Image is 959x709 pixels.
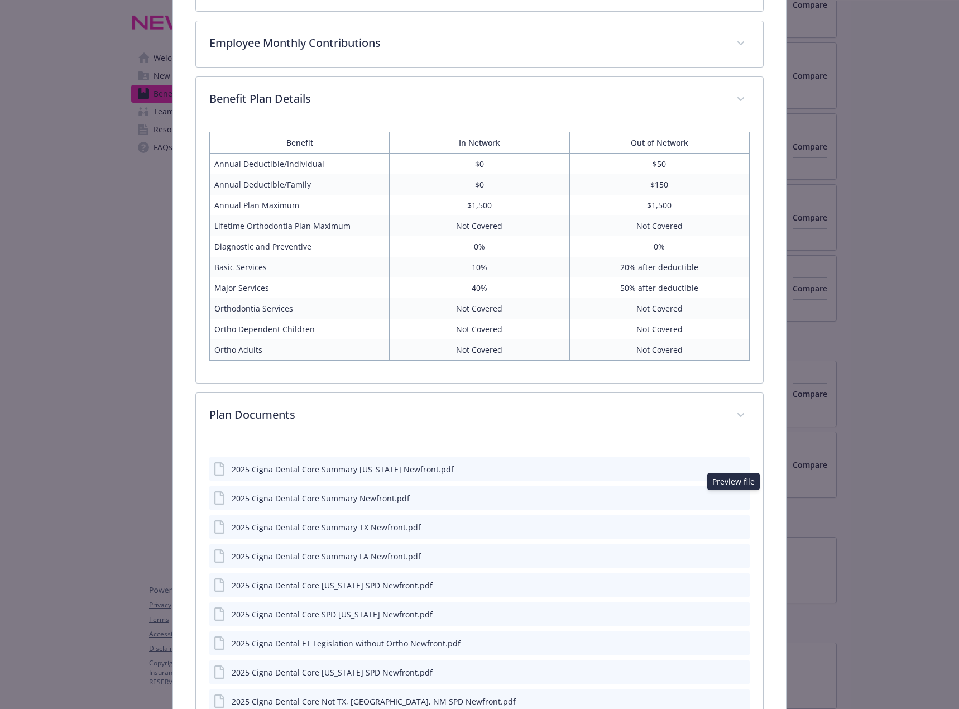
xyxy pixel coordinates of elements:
[210,132,390,154] th: Benefit
[196,123,763,383] div: Benefit Plan Details
[735,492,745,504] button: preview file
[232,579,433,591] div: 2025 Cigna Dental Core [US_STATE] SPD Newfront.pdf
[232,667,433,678] div: 2025 Cigna Dental Core [US_STATE] SPD Newfront.pdf
[210,174,390,195] td: Annual Deductible/Family
[717,667,726,678] button: download file
[210,277,390,298] td: Major Services
[390,277,569,298] td: 40%
[390,257,569,277] td: 10%
[209,406,723,423] p: Plan Documents
[717,609,726,620] button: download file
[390,132,569,154] th: In Network
[735,521,745,533] button: preview file
[717,550,726,562] button: download file
[210,319,390,339] td: Ortho Dependent Children
[717,696,726,707] button: download file
[232,550,421,562] div: 2025 Cigna Dental Core Summary LA Newfront.pdf
[390,215,569,236] td: Not Covered
[210,236,390,257] td: Diagnostic and Preventive
[196,77,763,123] div: Benefit Plan Details
[232,609,433,620] div: 2025 Cigna Dental Core SPD [US_STATE] Newfront.pdf
[569,132,749,154] th: Out of Network
[209,35,723,51] p: Employee Monthly Contributions
[210,339,390,361] td: Ortho Adults
[569,174,749,195] td: $150
[232,521,421,533] div: 2025 Cigna Dental Core Summary TX Newfront.pdf
[390,195,569,215] td: $1,500
[735,463,745,475] button: preview file
[232,638,461,649] div: 2025 Cigna Dental ET Legislation without Ortho Newfront.pdf
[569,236,749,257] td: 0%
[735,667,745,678] button: preview file
[390,174,569,195] td: $0
[390,154,569,175] td: $0
[390,236,569,257] td: 0%
[735,550,745,562] button: preview file
[196,393,763,439] div: Plan Documents
[196,21,763,67] div: Employee Monthly Contributions
[717,579,726,591] button: download file
[735,638,745,649] button: preview file
[569,298,749,319] td: Not Covered
[232,463,454,475] div: 2025 Cigna Dental Core Summary [US_STATE] Newfront.pdf
[735,609,745,620] button: preview file
[569,195,749,215] td: $1,500
[210,195,390,215] td: Annual Plan Maximum
[210,298,390,319] td: Orthodontia Services
[717,638,726,649] button: download file
[569,339,749,361] td: Not Covered
[707,473,760,490] div: Preview file
[717,492,726,504] button: download file
[390,339,569,361] td: Not Covered
[569,257,749,277] td: 20% after deductible
[569,154,749,175] td: $50
[210,154,390,175] td: Annual Deductible/Individual
[209,90,723,107] p: Benefit Plan Details
[210,257,390,277] td: Basic Services
[569,215,749,236] td: Not Covered
[390,319,569,339] td: Not Covered
[717,463,726,475] button: download file
[232,696,516,707] div: 2025 Cigna Dental Core Not TX, [GEOGRAPHIC_DATA], NM SPD Newfront.pdf
[569,277,749,298] td: 50% after deductible
[569,319,749,339] td: Not Covered
[735,579,745,591] button: preview file
[232,492,410,504] div: 2025 Cigna Dental Core Summary Newfront.pdf
[390,298,569,319] td: Not Covered
[210,215,390,236] td: Lifetime Orthodontia Plan Maximum
[735,696,745,707] button: preview file
[717,521,726,533] button: download file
